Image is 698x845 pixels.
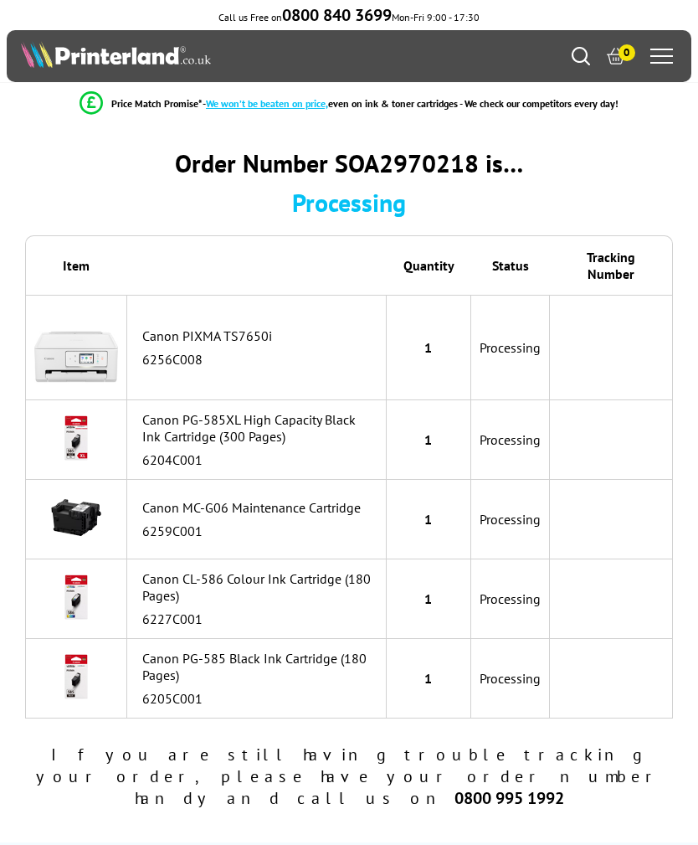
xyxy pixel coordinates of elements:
div: Canon CL-586 Colour Ink Cartridge (180 Pages) [142,570,377,604]
a: 0 [607,47,625,65]
span: Price Match Promise* [111,97,203,110]
th: Quantity [387,235,471,295]
div: Canon PG-585XL High Capacity Black Ink Cartridge (300 Pages) [142,411,377,445]
td: 1 [387,400,471,480]
div: If you are still having trouble tracking your order, please have your order number handy and call... [25,744,674,809]
td: 1 [387,639,471,719]
div: Canon PG-585 Black Ink Cartridge (180 Pages) [142,650,377,683]
li: modal_Promise [8,89,690,118]
div: - even on ink & toner cartridges - We check our competitors every day! [203,97,618,110]
td: Processing [471,480,550,559]
div: Canon PIXMA TS7650i [142,327,377,344]
th: Status [471,235,550,295]
b: 0800 840 3699 [282,4,392,26]
a: 0800 840 3699 [282,11,392,23]
td: 1 [387,295,471,400]
td: Processing [471,639,550,719]
div: 6205C001 [142,690,377,707]
img: Printerland Logo [21,41,211,68]
div: 6259C001 [142,523,377,539]
th: Item [25,235,127,295]
span: 0 [618,44,635,61]
div: 6256C008 [142,351,377,368]
td: Processing [471,559,550,639]
img: Canon CL-586 Colour Ink Cartridge (180 Pages) [47,568,105,626]
span: We won’t be beaten on price, [206,97,328,110]
div: Order Number SOA2970218 is… [25,147,674,179]
a: Search [572,47,590,65]
img: Canon MC-G06 Maintenance Cartridge [47,488,105,547]
td: 1 [387,480,471,559]
div: Processing [25,186,674,219]
a: Printerland Logo [21,41,349,71]
div: 6227C001 [142,611,377,627]
td: 1 [387,559,471,639]
td: Processing [471,400,550,480]
div: 6204C001 [142,451,377,468]
img: Canon PG-585 Black Ink Cartridge (180 Pages) [47,647,105,706]
b: 0800 995 1992 [454,787,564,809]
div: Canon MC-G06 Maintenance Cartridge [142,499,377,516]
th: Tracking Number [550,235,674,295]
img: Canon PIXMA TS7650i [34,304,118,388]
td: Processing [471,295,550,400]
img: Canon PG-585XL High Capacity Black Ink Cartridge (300 Pages) [47,409,105,467]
